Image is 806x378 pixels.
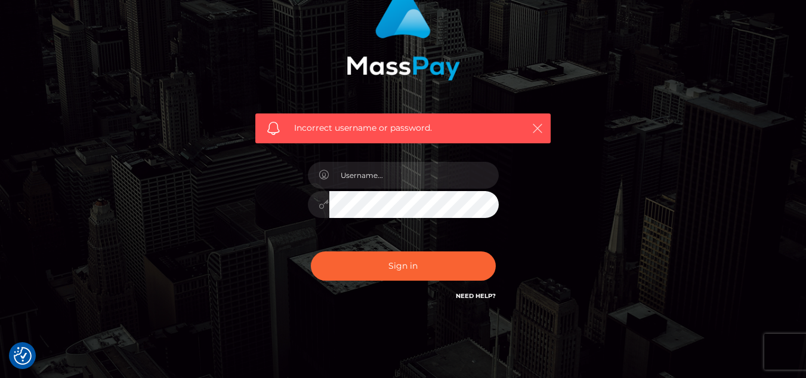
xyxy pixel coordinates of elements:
[456,292,496,300] a: Need Help?
[329,162,499,189] input: Username...
[311,251,496,281] button: Sign in
[14,347,32,365] button: Consent Preferences
[294,122,512,134] span: Incorrect username or password.
[14,347,32,365] img: Revisit consent button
